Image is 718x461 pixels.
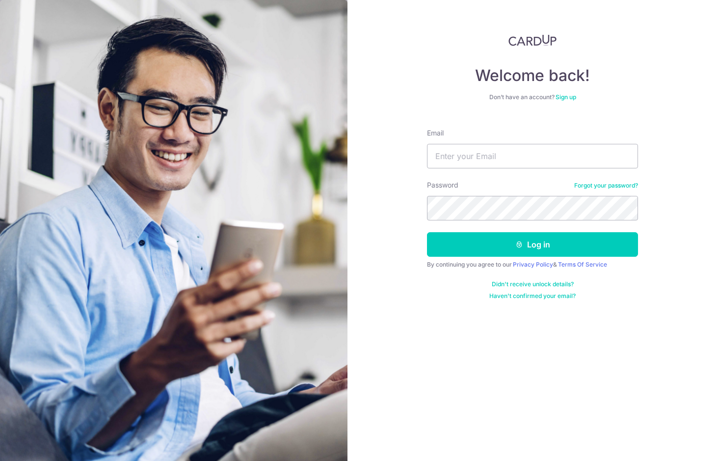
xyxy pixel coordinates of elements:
img: CardUp Logo [508,34,557,46]
label: Password [427,180,458,190]
a: Privacy Policy [513,261,553,268]
input: Enter your Email [427,144,638,168]
h4: Welcome back! [427,66,638,85]
a: Forgot your password? [574,182,638,190]
a: Didn't receive unlock details? [492,280,574,288]
button: Log in [427,232,638,257]
div: By continuing you agree to our & [427,261,638,269]
div: Don’t have an account? [427,93,638,101]
a: Terms Of Service [558,261,607,268]
a: Haven't confirmed your email? [489,292,576,300]
a: Sign up [556,93,576,101]
label: Email [427,128,444,138]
